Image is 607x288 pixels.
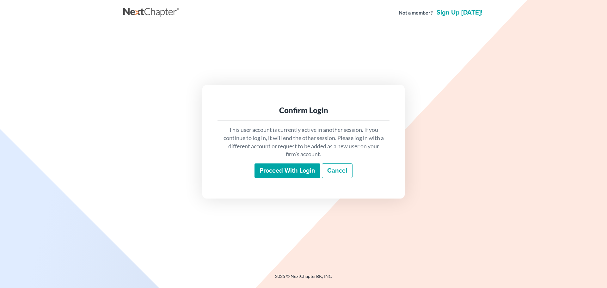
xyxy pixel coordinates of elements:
[123,273,484,285] div: 2025 © NextChapterBK, INC
[254,163,320,178] input: Proceed with login
[399,9,433,16] strong: Not a member?
[223,126,384,158] p: This user account is currently active in another session. If you continue to log in, it will end ...
[322,163,353,178] a: Cancel
[435,9,484,16] a: Sign up [DATE]!
[223,105,384,115] div: Confirm Login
